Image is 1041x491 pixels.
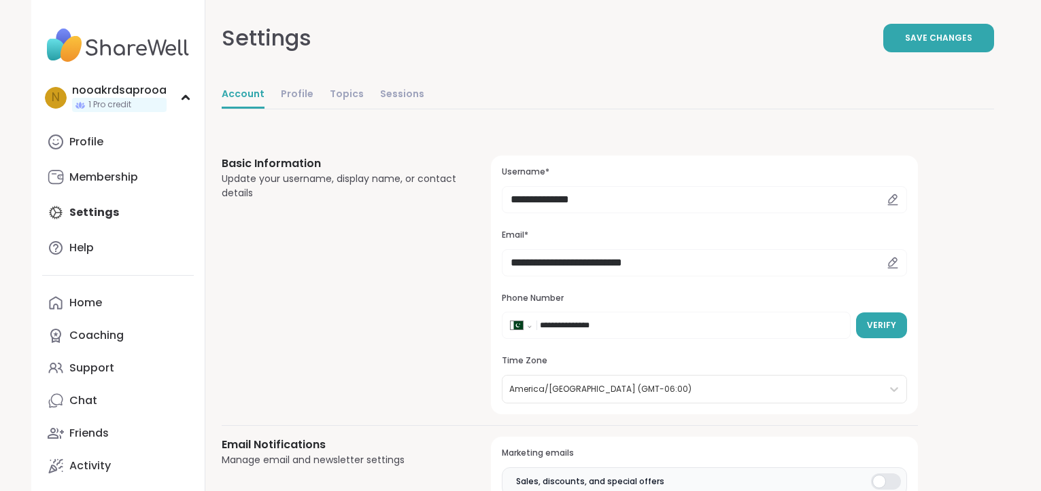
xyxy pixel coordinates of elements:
[88,99,131,111] span: 1 Pro credit
[883,24,994,52] button: Save Changes
[69,393,97,408] div: Chat
[856,312,907,338] button: Verify
[502,166,906,178] h3: Username*
[69,240,94,255] div: Help
[42,22,194,69] img: ShareWell Nav Logo
[222,22,311,54] div: Settings
[69,295,102,310] div: Home
[69,328,124,343] div: Coaching
[502,448,906,459] h3: Marketing emails
[42,232,194,264] a: Help
[502,230,906,241] h3: Email*
[222,453,459,467] div: Manage email and newsletter settings
[52,89,60,107] span: n
[502,355,906,367] h3: Time Zone
[380,81,424,109] a: Sessions
[42,161,194,194] a: Membership
[42,384,194,417] a: Chat
[42,450,194,482] a: Activity
[516,475,664,488] span: Sales, discounts, and special offers
[69,458,111,473] div: Activity
[42,319,194,352] a: Coaching
[222,81,264,109] a: Account
[69,170,138,185] div: Membership
[42,417,194,450] a: Friends
[330,81,364,109] a: Topics
[69,426,109,441] div: Friends
[222,437,459,453] h3: Email Notifications
[42,287,194,319] a: Home
[867,319,896,331] span: Verify
[42,352,194,384] a: Support
[42,126,194,158] a: Profile
[502,293,906,304] h3: Phone Number
[72,83,167,98] div: nooakrdsaprooa
[222,156,459,172] h3: Basic Information
[69,134,103,149] div: Profile
[281,81,313,109] a: Profile
[222,172,459,200] div: Update your username, display name, or contact details
[69,361,114,376] div: Support
[905,32,972,44] span: Save Changes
